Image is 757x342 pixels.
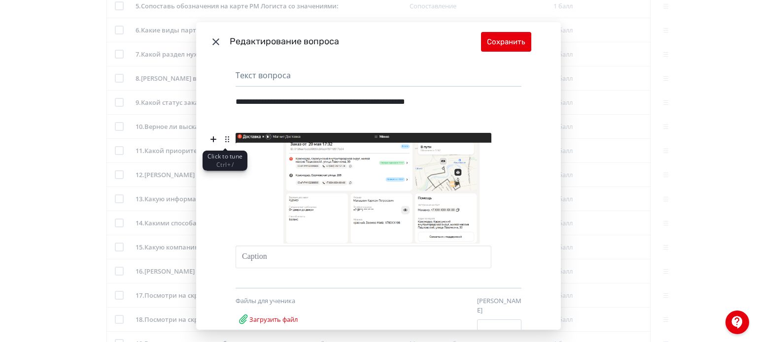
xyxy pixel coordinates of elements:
[196,22,561,330] div: Modal
[236,133,491,244] img: e945d3f1d44a3fb2383608c17b796eb943b3177d.png
[481,32,531,52] button: Сохранить
[236,296,339,306] div: Файлы для ученика
[477,296,521,315] label: [PERSON_NAME]
[230,35,481,48] div: Редактирование вопроса
[236,69,521,87] div: Текст вопроса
